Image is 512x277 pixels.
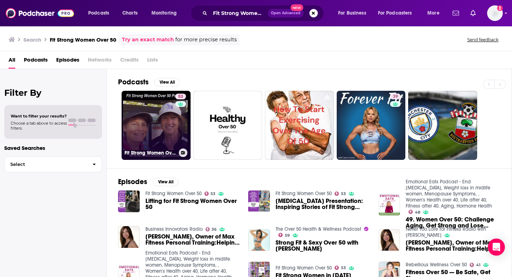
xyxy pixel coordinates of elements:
button: open menu [333,7,375,19]
span: 53 [210,192,215,195]
button: open menu [83,7,118,19]
button: Send feedback [465,37,501,43]
a: All [9,54,15,69]
span: 53 [341,192,346,195]
span: 59 [285,234,290,237]
span: Choose a tab above to access filters. [11,121,67,131]
a: Fit Strong Women Over 50 [276,265,332,271]
a: Episodes [56,54,79,69]
span: Charts [122,8,138,18]
a: Lifting for Fit Strong Women Over 50 [145,198,240,210]
a: 53 [175,94,186,99]
h3: Fit Strong Women Over 50 [50,36,116,43]
span: [PERSON_NAME], Owner of Max Fitness Personal Training:Helping Women Over 50 Get Fit, Strong, and ... [406,240,500,252]
a: Emotional Eats Podcast - End Emotional Eating, Weight loss in midlife women, Menopause Symptoms, ... [406,179,492,209]
a: Strong Fit & Sexy Over 50 with Maria Blacutt [276,240,370,252]
a: 59 [278,233,290,237]
button: Open AdvancedNew [268,9,304,17]
a: 53 [335,192,346,196]
button: open menu [373,7,422,19]
p: Saved Searches [4,145,102,151]
span: for more precise results [175,36,237,44]
img: Lifting for Fit Strong Women Over 50 [118,190,140,212]
span: 53 [178,93,183,100]
button: View All [154,78,180,87]
span: [MEDICAL_DATA] Presentation: Inspiring Stories of Fit Strong Women Over 50 [276,198,370,210]
span: Networks [88,54,112,69]
span: 49. Women Over 50: Challenge Aging, Get Strong and Lose Weight with [PERSON_NAME] of Flipping 50 ... [406,216,500,229]
img: Lisa LaManna, Owner of Max Fitness Personal Training:Helping Women Over 50 Get Fit, Strong, and H... [379,229,400,251]
img: User Profile [487,5,503,21]
span: Monitoring [151,8,177,18]
div: Search podcasts, credits, & more... [197,5,331,21]
a: Fit Strong Women Over 50 [276,190,332,197]
span: Strong Fit & Sexy Over 50 with [PERSON_NAME] [276,240,370,252]
a: Lisa LaManna, Owner of Max Fitness Personal Training:Helping Women Over 50 Get Fit, Strong, and H... [118,226,140,248]
div: Open Intercom Messenger [488,239,505,256]
h3: Search [23,36,41,43]
button: open menu [422,7,448,19]
a: Fit Strong Women Over 50 [145,190,202,197]
h2: Episodes [118,177,147,186]
span: Lists [147,54,158,69]
span: Credits [120,54,139,69]
button: Show profile menu [487,5,503,21]
a: 39 [390,94,401,99]
a: Show notifications dropdown [468,7,479,19]
span: For Podcasters [378,8,412,18]
a: 53 [335,266,346,270]
a: 41 [470,263,480,267]
span: For Business [338,8,366,18]
span: 48 [415,211,420,214]
a: 39 [337,91,406,160]
span: 41 [476,263,480,267]
h3: Fit Strong Women Over 50 [124,150,176,156]
button: View All [153,178,178,186]
button: open menu [146,7,186,19]
a: 49. Women Over 50: Challenge Aging, Get Strong and Lose Weight with Debra Atkinson of Flipping 50... [406,216,500,229]
a: Encore Presentation: Inspiring Stories of Fit Strong Women Over 50 [276,198,370,210]
a: Podcasts [24,54,48,69]
img: Strong Fit & Sexy Over 50 with Maria Blacutt [248,229,270,251]
button: Select [4,156,102,172]
a: 48 [409,210,420,214]
span: More [427,8,439,18]
span: [PERSON_NAME], Owner of Max Fitness Personal Training:Helping Women Over 50 Get Fit, Strong, and ... [145,234,240,246]
span: Podcasts [88,8,109,18]
svg: Add a profile image [497,5,503,11]
span: Want to filter your results? [11,114,67,119]
a: Charts [118,7,142,19]
a: Rebellious Wellness Over 50 [406,262,467,268]
a: Try an exact match [122,36,174,44]
span: New [290,4,303,11]
a: Show notifications dropdown [450,7,462,19]
span: Open Advanced [271,11,300,15]
a: EpisodesView All [118,177,178,186]
input: Search podcasts, credits, & more... [210,7,268,19]
span: 39 [393,93,398,100]
img: Encore Presentation: Inspiring Stories of Fit Strong Women Over 50 [248,190,270,212]
img: Podchaser - Follow, Share and Rate Podcasts [6,6,74,20]
a: 36 [206,227,217,231]
span: Logged in as abirchfield [487,5,503,21]
a: Lisa LaManna, Owner of Max Fitness Personal Training:Helping Women Over 50 Get Fit, Strong, and H... [406,240,500,252]
a: PodcastsView All [118,78,180,87]
a: Never Too Late for Fitness Radio with Phil Faris [406,226,486,238]
span: 36 [212,228,217,231]
img: 49. Women Over 50: Challenge Aging, Get Strong and Lose Weight with Debra Atkinson of Flipping 50... [379,194,400,216]
a: 53Fit Strong Women Over 50 [122,91,191,160]
span: Select [5,162,87,167]
a: The Over 50 Health & Wellness Podcast [276,226,361,232]
h2: Podcasts [118,78,149,87]
a: Lisa LaManna, Owner of Max Fitness Personal Training:Helping Women Over 50 Get Fit, Strong, and H... [145,234,240,246]
span: 53 [341,266,346,270]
